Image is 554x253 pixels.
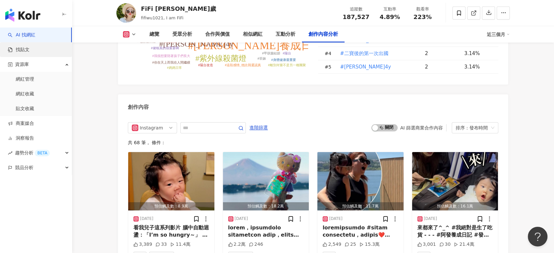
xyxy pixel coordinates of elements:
[170,241,190,248] div: 11.4萬
[223,202,309,210] div: 預估觸及數：18.2萬
[172,30,192,38] div: 受眾分析
[417,241,436,248] div: 3,001
[141,15,184,20] span: fifiwu1021, I am FiFi
[151,46,179,50] tspan: #健檢真的很重要啊
[8,135,34,142] a: 洞察報告
[258,57,266,60] tspan: #菲姊
[128,152,214,210] img: post-image
[133,241,152,248] div: 3,389
[128,140,498,145] div: 共 68 筆 ， 條件：
[308,30,338,38] div: 創作內容分析
[334,47,420,60] td: #二寶後的第一次出國
[141,5,216,13] div: FiFi [PERSON_NAME]歲
[167,66,182,69] tspan: #媽媽日常
[454,241,474,248] div: 21.4萬
[412,152,498,210] img: post-image
[262,51,280,55] tspan: #甲狀腺結節
[459,47,498,60] td: 3.14%
[456,123,488,133] div: 排序：發布時間
[412,202,498,210] div: 預估觸及數：16.1萬
[249,122,268,133] button: 進階篩選
[15,57,29,72] span: 資源庫
[15,146,50,160] span: 趨勢分析
[243,30,263,38] div: 相似網紅
[16,106,34,112] a: 貼文收藏
[225,63,261,67] tspan: #這段感情_他比我還認真
[323,241,341,248] div: 2,549
[128,152,214,210] button: 預估觸及數：8.9萬
[459,60,498,74] td: 3.14%
[235,216,248,222] div: [DATE]
[249,241,263,248] div: 246
[198,63,213,67] tspan: #陽台改造
[425,63,459,70] div: 2
[195,54,247,63] tspan: #紫外線殺菌燈
[15,160,33,175] span: 競品分析
[205,30,230,38] div: 合作與價值
[188,40,323,51] tspan: #[PERSON_NAME]養成日記
[417,224,493,239] div: 來都來了^_^ #我絕對是生了吃貨 - - - #阿發養成日記 #發發發9m
[149,30,159,38] div: 總覽
[412,152,498,210] button: 預估觸及數：16.1萬
[528,227,547,246] iframe: Help Scout Beacon - Open
[487,29,510,40] div: 近三個月
[343,13,369,20] span: 187,527
[345,241,356,248] div: 25
[317,202,404,210] div: 預估觸及數：11.7萬
[268,63,306,67] tspan: #離別何嘗不是另一種團聚
[159,40,234,48] tspan: #[PERSON_NAME]4y
[228,224,304,239] div: lorem，ipsumdolo sitametcon adip，elits doeiusmod tempo incidi u laboreetdo magnaaliq enimadmini ve...
[425,50,459,57] div: 2
[276,30,295,38] div: 互動分析
[223,152,309,210] img: post-image
[16,91,34,97] a: 網紅收藏
[116,3,136,23] img: KOL Avatar
[439,241,451,248] div: 30
[340,60,391,73] button: #[PERSON_NAME]4y
[223,152,309,210] button: 預估觸及數：18.2萬
[140,216,153,222] div: [DATE]
[340,63,391,70] span: #[PERSON_NAME]4y
[35,150,50,156] div: BETA
[377,6,402,12] div: 互動率
[410,6,435,12] div: 觀看率
[249,123,268,133] span: 進階篩選
[8,151,12,155] span: rise
[464,50,492,57] div: 3.14%
[340,50,388,57] span: #二寶後的第一次出國
[228,241,246,248] div: 2.2萬
[317,152,404,210] img: post-image
[152,54,190,58] tspan: #我很想要陪著孩子們長大
[128,202,214,210] div: 預估觸及數：8.9萬
[8,47,30,53] a: 找貼文
[155,241,167,248] div: 33
[325,63,334,70] div: # 5
[8,32,35,38] a: searchAI 找網紅
[8,120,34,127] a: 商案媒合
[152,61,190,64] tspan: #你在天上而我在人間繼續
[343,6,369,12] div: 追蹤數
[323,224,398,239] div: loremipsumdo #sitam consectetu，adipis❤️ （⚠️ elitseddoei） temporincididuntutlab etdoloremagnaali e...
[329,216,343,222] div: [DATE]
[413,14,432,20] span: 223%
[133,224,209,239] div: 看我兒子這系列影片 腦中自動迴盪：「I’m so hungry～」 忍不住直接幫他配歌😂 是說，九個月長這樣 看起來我們倆老很難提早退休了😍 #發發發9m #阿發養成日記
[380,14,400,20] span: 4.89%
[334,60,420,74] td: #賴香4y
[317,152,404,210] button: 預估觸及數：11.7萬
[128,104,149,111] div: 創作內容
[271,58,296,62] tspan: #身體健康最重要
[325,50,334,57] div: # 4
[359,241,380,248] div: 15.3萬
[464,63,492,70] div: 3.14%
[340,47,389,60] button: #二寶後的第一次出國
[5,9,40,22] img: logo
[400,125,443,130] div: AI 篩選商業合作內容
[283,51,291,55] tspan: #陽台
[424,216,437,222] div: [DATE]
[16,76,34,83] a: 網紅管理
[140,123,161,133] div: Instagram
